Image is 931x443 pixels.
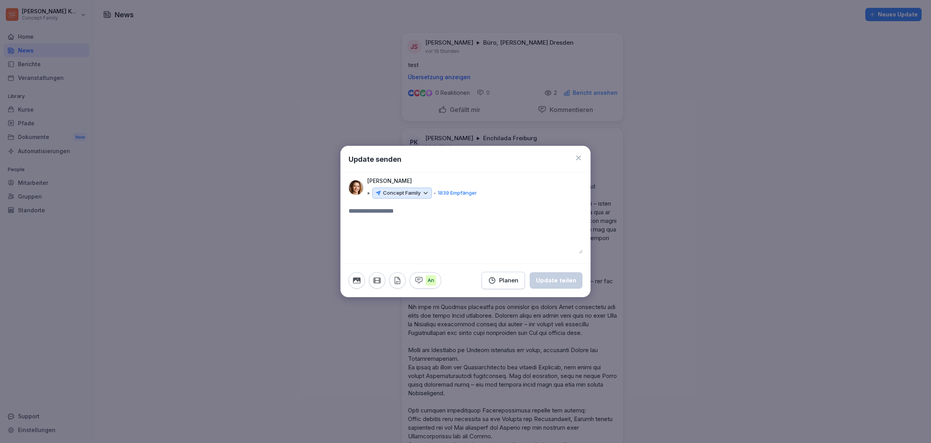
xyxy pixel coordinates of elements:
[426,275,436,286] p: An
[349,154,401,165] h1: Update senden
[488,276,518,285] div: Planen
[367,177,412,185] p: [PERSON_NAME]
[438,189,477,197] p: 1839 Empfänger
[536,276,576,285] div: Update teilen
[482,272,525,289] button: Planen
[383,189,421,197] p: Concept Family
[349,180,363,195] img: ahyr4js7cjdukc2eap5hzxdw.png
[530,272,582,289] button: Update teilen
[410,272,441,289] button: An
